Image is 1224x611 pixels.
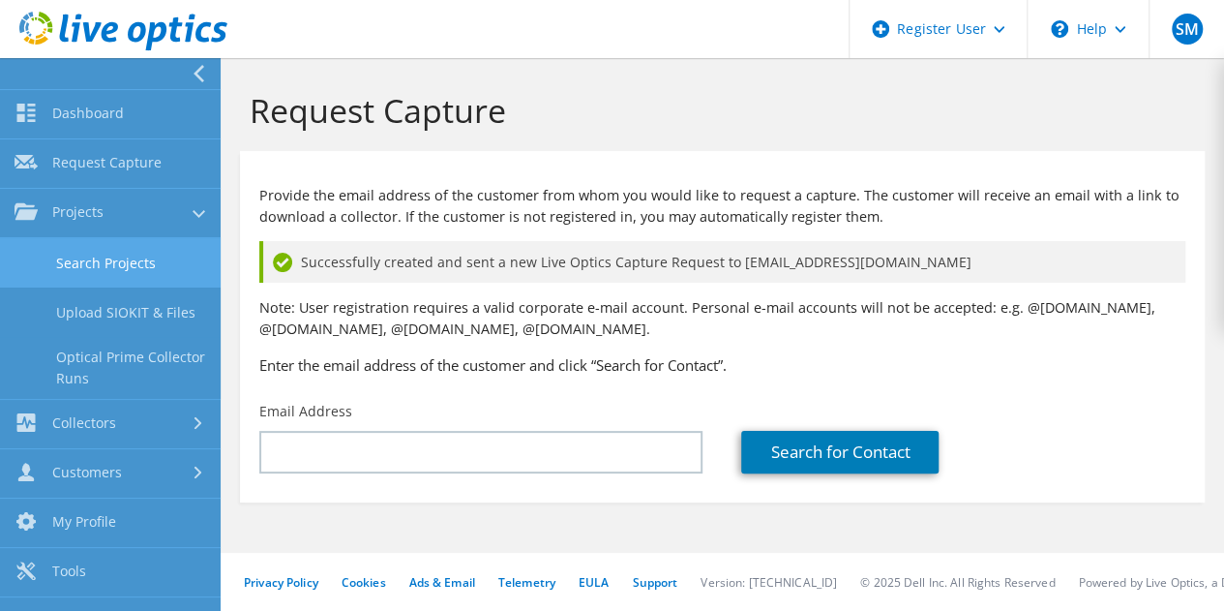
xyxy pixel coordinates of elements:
p: Note: User registration requires a valid corporate e-mail account. Personal e-mail accounts will ... [259,297,1185,340]
p: Provide the email address of the customer from whom you would like to request a capture. The cust... [259,185,1185,228]
label: Email Address [259,402,352,421]
span: SM [1172,14,1203,45]
a: Search for Contact [741,431,939,474]
a: EULA [579,574,609,591]
li: © 2025 Dell Inc. All Rights Reserved [860,574,1055,591]
h3: Enter the email address of the customer and click “Search for Contact”. [259,354,1185,376]
h1: Request Capture [250,90,1185,131]
svg: \n [1051,20,1068,38]
a: Cookies [342,574,386,591]
a: Ads & Email [409,574,475,591]
a: Privacy Policy [244,574,318,591]
span: Successfully created and sent a new Live Optics Capture Request to [EMAIL_ADDRESS][DOMAIN_NAME] [301,252,971,273]
a: Support [632,574,677,591]
a: Telemetry [498,574,555,591]
li: Version: [TECHNICAL_ID] [701,574,837,591]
